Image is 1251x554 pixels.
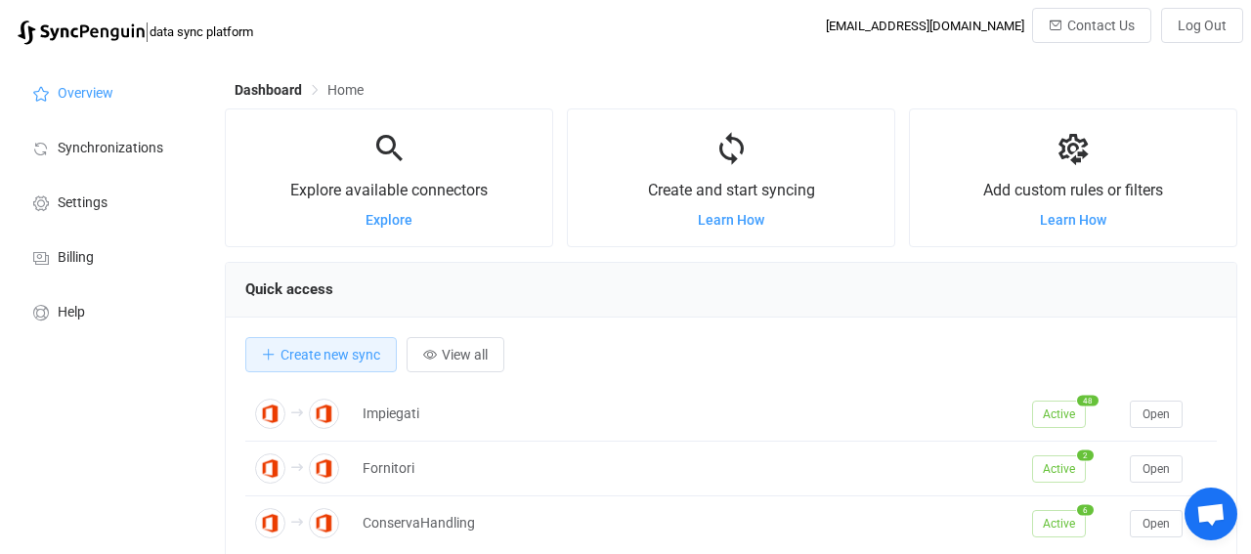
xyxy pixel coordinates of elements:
a: Learn How [698,212,764,228]
div: ConservaHandling [353,512,1022,534]
button: Open [1130,401,1183,428]
span: Help [58,305,85,320]
span: Active [1032,455,1086,483]
img: Office 365 Contacts [309,453,339,484]
img: Office 365 Contacts [255,399,285,429]
a: Settings [10,174,205,229]
a: Open [1130,405,1183,421]
span: Log Out [1178,18,1227,33]
span: | [145,18,150,45]
div: Fornitori [353,457,1022,480]
span: Open [1143,517,1170,531]
div: Breadcrumb [235,83,364,97]
span: Create and start syncing [648,181,815,199]
img: syncpenguin.svg [18,21,145,45]
span: Contact Us [1067,18,1135,33]
button: Open [1130,455,1183,483]
a: |data sync platform [18,18,253,45]
span: Open [1143,407,1170,421]
img: Office 365 Contacts [309,508,339,538]
span: Home [327,82,364,98]
a: Open [1130,515,1183,531]
span: 2 [1077,449,1094,460]
img: Office 365 Contacts [255,453,285,484]
a: Explore [366,212,412,228]
span: Overview [58,86,113,102]
div: [EMAIL_ADDRESS][DOMAIN_NAME] [826,19,1024,33]
a: Billing [10,229,205,283]
span: Active [1032,401,1086,428]
span: Synchronizations [58,141,163,156]
span: Create new sync [280,347,380,362]
span: Billing [58,250,94,266]
a: Help [10,283,205,338]
a: Open [1130,460,1183,476]
span: 48 [1077,395,1099,405]
span: Settings [58,195,108,211]
img: Office 365 Contacts [309,399,339,429]
span: Dashboard [235,82,302,98]
span: Open [1143,462,1170,476]
button: Open [1130,510,1183,537]
div: Open chat [1185,488,1237,540]
span: Quick access [245,280,333,298]
button: View all [407,337,504,372]
button: Log Out [1161,8,1243,43]
span: data sync platform [150,24,253,39]
div: Impiegati [353,403,1022,425]
a: Overview [10,64,205,119]
span: View all [442,347,488,362]
span: 6 [1077,504,1094,515]
img: Office 365 Contacts [255,508,285,538]
span: Add custom rules or filters [983,181,1163,199]
button: Create new sync [245,337,397,372]
a: Learn How [1040,212,1106,228]
a: Synchronizations [10,119,205,174]
button: Contact Us [1032,8,1151,43]
span: Active [1032,510,1086,537]
span: Explore available connectors [290,181,488,199]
